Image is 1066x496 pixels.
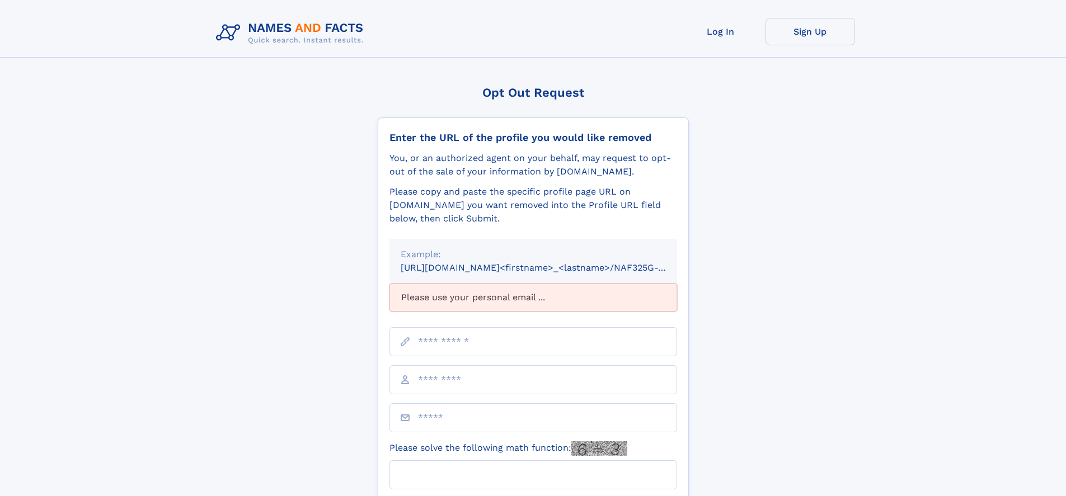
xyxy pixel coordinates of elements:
div: Opt Out Request [378,86,689,100]
div: Please copy and paste the specific profile page URL on [DOMAIN_NAME] you want removed into the Pr... [389,185,677,225]
div: Please use your personal email ... [389,284,677,311]
img: Logo Names and Facts [212,18,373,48]
div: You, or an authorized agent on your behalf, may request to opt-out of the sale of your informatio... [389,152,677,178]
a: Sign Up [766,18,855,45]
div: Example: [401,248,666,261]
label: Please solve the following math function: [389,441,627,456]
small: [URL][DOMAIN_NAME]<firstname>_<lastname>/NAF325G-xxxxxxxx [401,262,698,273]
div: Enter the URL of the profile you would like removed [389,131,677,144]
a: Log In [676,18,766,45]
